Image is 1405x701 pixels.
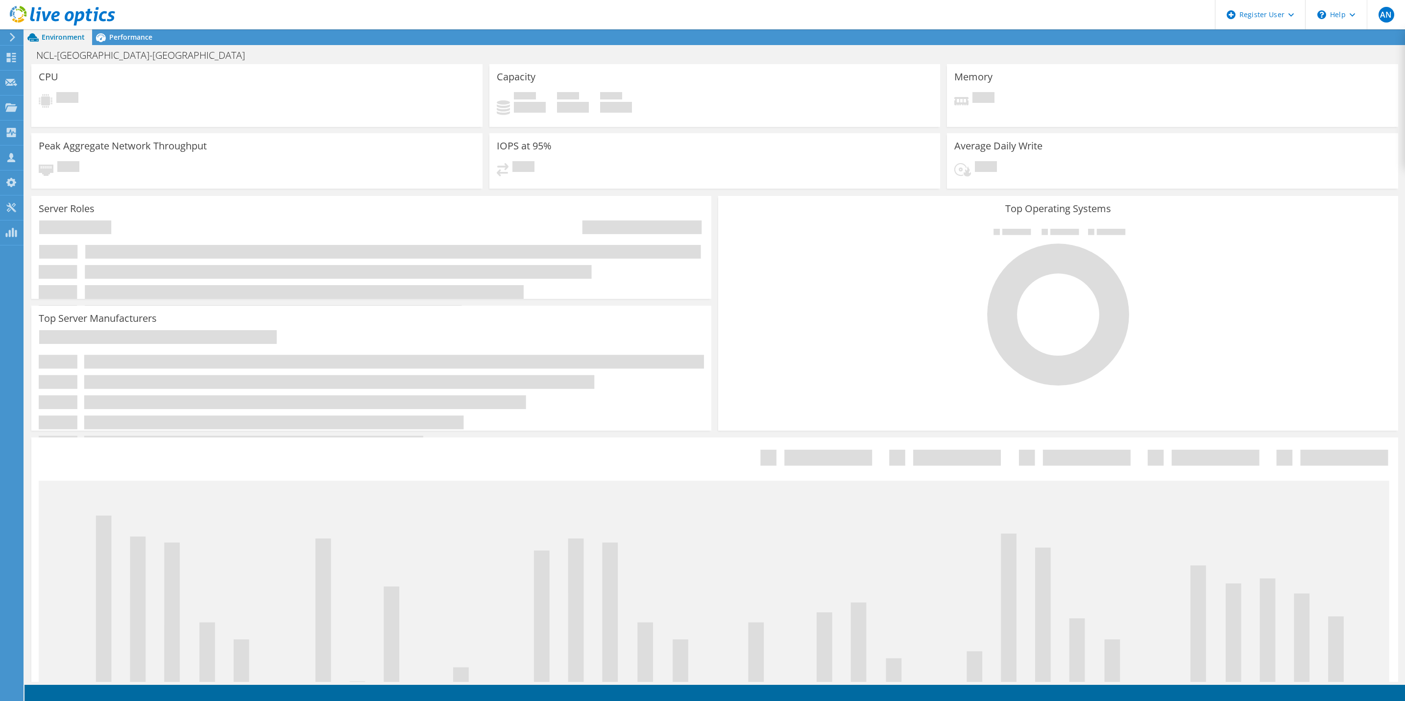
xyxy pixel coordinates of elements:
span: Performance [109,32,152,42]
h3: Capacity [497,72,535,82]
h1: NCL-[GEOGRAPHIC_DATA]-[GEOGRAPHIC_DATA] [32,50,260,61]
svg: \n [1317,10,1326,19]
h3: IOPS at 95% [497,141,552,151]
span: Environment [42,32,85,42]
span: Pending [56,92,78,105]
h3: Average Daily Write [954,141,1042,151]
h4: 0 GiB [557,102,589,113]
span: Pending [512,161,534,174]
h3: Top Operating Systems [726,203,1391,214]
h4: 0 GiB [600,102,632,113]
span: AN [1379,7,1394,23]
h3: Memory [954,72,993,82]
h3: Peak Aggregate Network Throughput [39,141,207,151]
span: Pending [972,92,994,105]
span: Pending [57,161,79,174]
span: Used [514,92,536,102]
span: Pending [975,161,997,174]
h4: 0 GiB [514,102,546,113]
h3: Top Server Manufacturers [39,313,157,324]
h3: CPU [39,72,58,82]
span: Total [600,92,622,102]
h3: Server Roles [39,203,95,214]
span: Free [557,92,579,102]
